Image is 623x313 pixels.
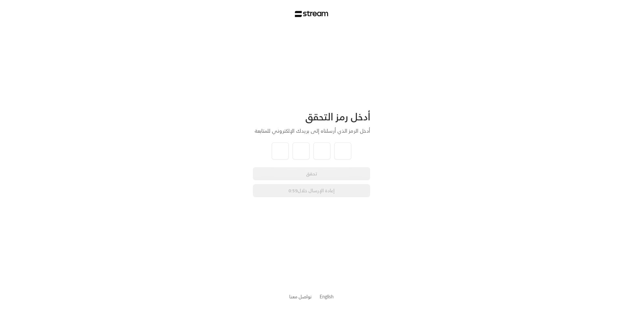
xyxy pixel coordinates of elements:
[253,127,370,135] div: أدخل الرمز الذي أرسلناه إلى بريدك الإلكتروني للمتابعة
[253,111,370,123] div: أدخل رمز التحقق
[289,293,312,301] a: تواصل معنا
[295,11,328,17] img: Stream Logo
[289,293,312,300] button: تواصل معنا
[320,291,334,303] a: English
